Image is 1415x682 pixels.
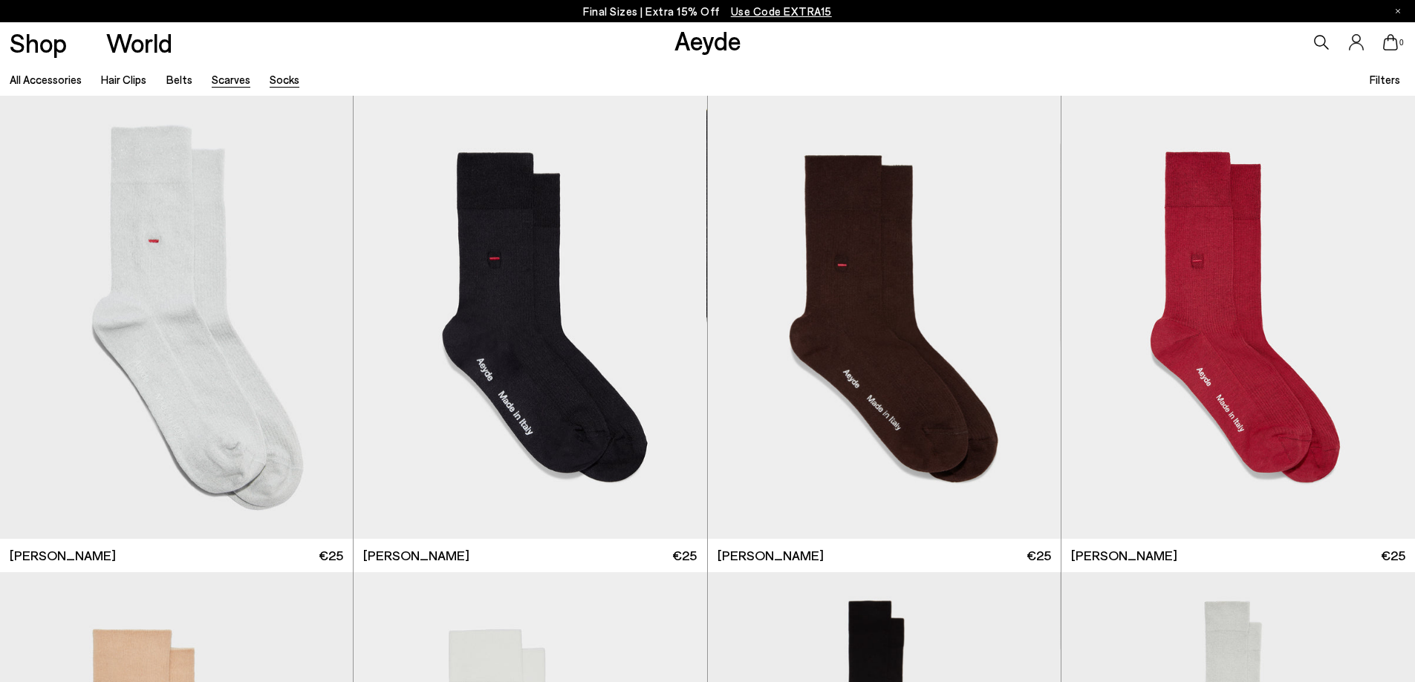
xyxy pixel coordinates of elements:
[1398,39,1405,47] span: 0
[1381,546,1405,565] span: €25
[708,539,1061,572] a: [PERSON_NAME] €25
[10,30,67,56] a: Shop
[1383,34,1398,50] a: 0
[354,96,706,539] img: Jamie Cotton Socks
[708,96,1061,539] div: 1 / 3
[353,96,706,539] img: Jamie Cotton Socks
[706,96,1059,539] img: Jamie Cotton Socks
[106,30,172,56] a: World
[1061,96,1414,539] div: 2 / 3
[583,2,832,21] p: Final Sizes | Extra 15% Off
[1061,96,1414,539] img: Jamie Cotton Socks
[731,4,832,18] span: Navigate to /collections/ss25-final-sizes
[166,73,192,86] a: Belts
[1027,546,1051,565] span: €25
[354,96,706,539] div: 1 / 3
[706,96,1059,539] div: 2 / 3
[363,546,469,565] span: [PERSON_NAME]
[354,539,706,572] a: [PERSON_NAME] €25
[353,96,706,539] div: 2 / 3
[319,546,343,565] span: €25
[270,73,299,86] a: Socks
[672,546,697,565] span: €25
[708,96,1061,539] a: 3 / 3 1 / 3 2 / 3 3 / 3 1 / 3 Next slide Previous slide
[354,96,706,539] a: 3 / 3 1 / 3 2 / 3 3 / 3 1 / 3 Next slide Previous slide
[674,24,741,56] a: Aeyde
[101,73,146,86] a: Hair Clips
[212,73,250,86] a: Scarves
[10,73,82,86] a: All accessories
[708,96,1061,539] img: Jamie Cotton Socks
[10,546,116,565] span: [PERSON_NAME]
[1071,546,1177,565] span: [PERSON_NAME]
[1061,96,1415,539] img: Jamie Cotton Socks
[1061,539,1415,572] a: [PERSON_NAME] €25
[1370,73,1400,86] span: Filters
[718,546,824,565] span: [PERSON_NAME]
